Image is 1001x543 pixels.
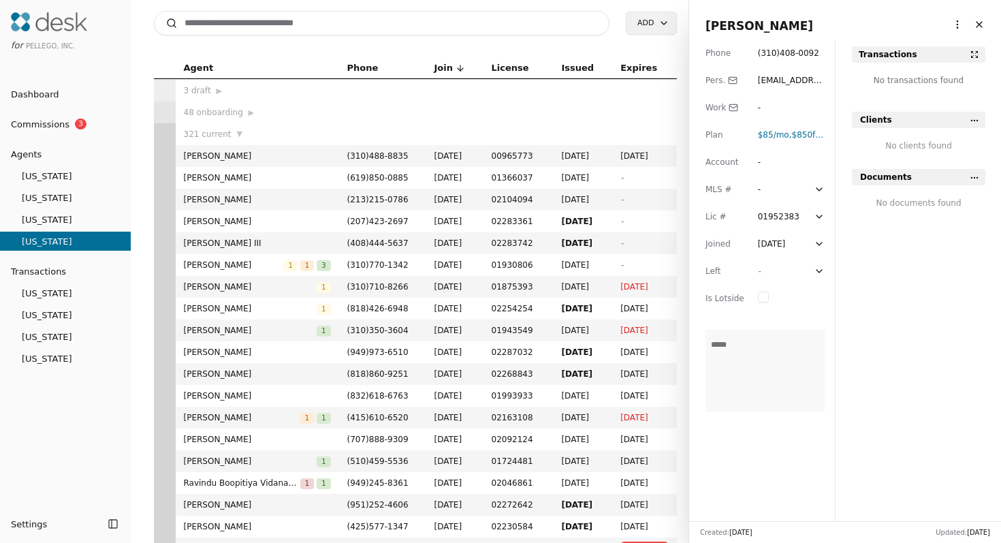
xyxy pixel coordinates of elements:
[184,236,331,250] span: [PERSON_NAME] III
[492,411,545,424] span: 02163108
[347,173,409,183] span: ( 619 ) 850 - 0885
[758,130,792,140] span: ,
[852,139,985,153] div: No clients found
[620,173,623,183] span: -
[317,258,330,272] button: 3
[434,236,475,250] span: [DATE]
[11,12,87,31] img: Desk
[26,42,75,50] span: Pellego, Inc.
[561,520,604,533] span: [DATE]
[758,183,782,196] div: -
[317,476,330,490] button: 1
[347,347,409,357] span: ( 949 ) 973 - 6510
[492,345,545,359] span: 02287032
[317,454,330,468] button: 1
[860,170,912,184] span: Documents
[317,326,330,337] span: 1
[561,193,604,206] span: [DATE]
[347,217,409,226] span: ( 207 ) 423 - 2697
[561,258,604,272] span: [DATE]
[434,520,475,533] span: [DATE]
[184,280,317,294] span: [PERSON_NAME]
[626,12,676,35] button: Add
[347,478,409,488] span: ( 949 ) 245 - 8361
[758,101,782,114] div: -
[492,236,545,250] span: 02283742
[561,302,604,315] span: [DATE]
[620,476,668,490] span: [DATE]
[492,389,545,403] span: 01993933
[347,304,409,313] span: ( 818 ) 426 - 6948
[347,282,409,292] span: ( 310 ) 710 - 8266
[184,367,331,381] span: [PERSON_NAME]
[620,260,623,270] span: -
[492,61,529,76] span: License
[347,61,379,76] span: Phone
[434,454,475,468] span: [DATE]
[860,113,892,127] span: Clients
[561,367,604,381] span: [DATE]
[561,389,604,403] span: [DATE]
[317,324,330,337] button: 1
[347,326,409,335] span: ( 310 ) 350 - 3604
[184,476,300,490] span: Ravindu Boopitiya Vidanagamage
[620,195,623,204] span: -
[184,520,331,533] span: [PERSON_NAME]
[700,527,752,538] div: Created:
[492,367,545,381] span: 02268843
[347,522,409,531] span: ( 425 ) 577 - 1347
[492,520,545,533] span: 02230584
[705,155,744,169] div: Account
[434,149,475,163] span: [DATE]
[967,529,990,536] span: [DATE]
[300,258,314,272] button: 1
[705,19,813,33] span: [PERSON_NAME]
[434,258,475,272] span: [DATE]
[705,74,744,87] div: Pers.
[859,48,917,61] div: Transactions
[620,454,668,468] span: [DATE]
[492,171,545,185] span: 01366037
[561,324,604,337] span: [DATE]
[317,456,330,467] span: 1
[184,84,331,97] div: 3 draft
[705,237,744,251] div: Joined
[561,236,604,250] span: [DATE]
[729,529,752,536] span: [DATE]
[184,61,214,76] span: Agent
[184,411,300,424] span: [PERSON_NAME]
[434,498,475,512] span: [DATE]
[620,520,668,533] span: [DATE]
[347,391,409,401] span: ( 832 ) 618 - 6763
[758,76,824,112] span: [EMAIL_ADDRESS][DOMAIN_NAME]
[317,304,330,315] span: 1
[620,433,668,446] span: [DATE]
[705,183,744,196] div: MLS #
[434,280,475,294] span: [DATE]
[347,260,409,270] span: ( 310 ) 770 - 1342
[705,292,744,305] div: Is Lotside
[184,215,331,228] span: [PERSON_NAME]
[758,266,761,276] span: -
[561,345,604,359] span: [DATE]
[11,40,23,50] span: for
[620,324,668,337] span: [DATE]
[317,478,330,489] span: 1
[620,498,668,512] span: [DATE]
[184,193,331,206] span: [PERSON_NAME]
[300,413,314,424] span: 1
[434,411,475,424] span: [DATE]
[492,476,545,490] span: 02046861
[561,411,604,424] span: [DATE]
[434,215,475,228] span: [DATE]
[620,149,668,163] span: [DATE]
[561,433,604,446] span: [DATE]
[347,500,409,510] span: ( 951 ) 252 - 4606
[561,280,604,294] span: [DATE]
[347,456,409,466] span: ( 510 ) 459 - 5536
[492,149,545,163] span: 00965773
[758,130,789,140] span: $85 /mo
[852,196,985,210] div: No documents found
[184,498,331,512] span: [PERSON_NAME]
[11,517,47,531] span: Settings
